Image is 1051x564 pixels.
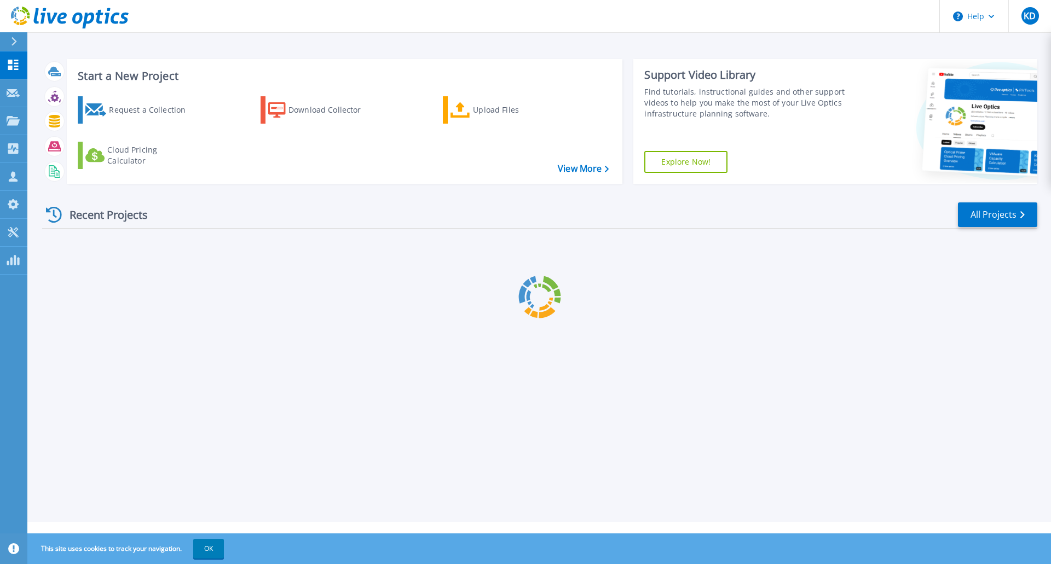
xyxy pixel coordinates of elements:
div: Request a Collection [109,99,197,121]
a: All Projects [958,202,1037,227]
a: Request a Collection [78,96,200,124]
div: Download Collector [288,99,376,121]
span: KD [1024,11,1036,20]
h3: Start a New Project [78,70,609,82]
div: Upload Files [473,99,561,121]
div: Cloud Pricing Calculator [107,144,195,166]
span: This site uses cookies to track your navigation. [30,539,224,559]
a: View More [558,164,609,174]
button: OK [193,539,224,559]
a: Cloud Pricing Calculator [78,142,200,169]
div: Find tutorials, instructional guides and other support videos to help you make the most of your L... [644,86,850,119]
a: Download Collector [261,96,383,124]
div: Recent Projects [42,201,163,228]
a: Upload Files [443,96,565,124]
a: Explore Now! [644,151,727,173]
div: Support Video Library [644,68,850,82]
